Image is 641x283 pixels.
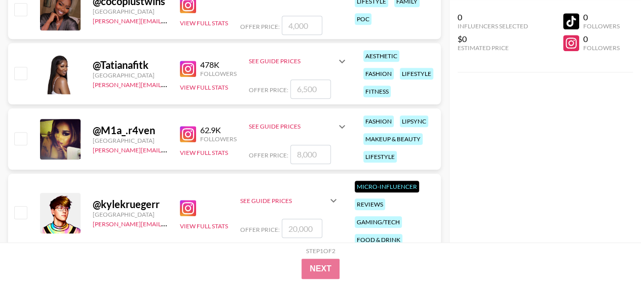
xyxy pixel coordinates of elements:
input: 20,000 [282,219,322,238]
div: food & drink [355,234,402,246]
input: 6,500 [290,79,331,99]
div: 0 [583,12,620,22]
div: Step 1 of 2 [306,247,335,255]
div: fashion [363,68,394,79]
div: lipsync [400,115,428,127]
div: aesthetic [363,50,399,62]
div: 62.9K [200,125,237,135]
div: @ M1a_.r4ven [93,124,168,137]
div: fitness [363,86,391,97]
a: [PERSON_NAME][EMAIL_ADDRESS][DOMAIN_NAME] [93,15,243,25]
span: Offer Price: [249,151,288,159]
button: View Full Stats [180,222,228,230]
a: [PERSON_NAME][EMAIL_ADDRESS][DOMAIN_NAME] [93,79,243,89]
div: See Guide Prices [249,114,348,139]
div: 0 [583,34,620,44]
div: Estimated Price [458,44,528,52]
input: 4,000 [282,16,322,35]
button: View Full Stats [180,84,228,91]
div: [GEOGRAPHIC_DATA] [93,71,168,79]
div: makeup & beauty [363,133,423,145]
div: See Guide Prices [249,57,336,65]
a: [PERSON_NAME][EMAIL_ADDRESS][DOMAIN_NAME] [93,218,243,228]
button: View Full Stats [180,149,228,156]
div: Followers [583,44,620,52]
img: Instagram [180,61,196,77]
div: poc [355,13,371,25]
span: Offer Price: [240,226,280,233]
div: lifestyle [400,68,433,79]
div: Followers [200,135,237,143]
span: Offer Price: [240,23,280,30]
div: [GEOGRAPHIC_DATA] [93,8,168,15]
img: Instagram [180,126,196,142]
div: See Guide Prices [240,197,327,205]
div: Followers [583,22,620,30]
div: See Guide Prices [240,188,340,213]
div: 0 [458,12,528,22]
div: reviews [355,198,385,210]
div: Followers [200,70,237,77]
div: @ Tatianafitk [93,59,168,71]
div: [GEOGRAPHIC_DATA] [93,211,168,218]
div: See Guide Prices [249,123,336,130]
img: Instagram [180,200,196,216]
div: @ kylekruegerr [93,198,168,211]
iframe: Drift Widget Chat Controller [590,232,629,271]
a: [PERSON_NAME][EMAIL_ADDRESS][DOMAIN_NAME] [93,144,243,154]
div: $0 [458,34,528,44]
button: Next [301,259,340,279]
div: See Guide Prices [249,49,348,73]
div: gaming/tech [355,216,402,228]
div: fashion [363,115,394,127]
div: Influencers Selected [458,22,528,30]
div: lifestyle [363,151,397,163]
div: Micro-Influencer [355,181,419,192]
input: 8,000 [290,145,331,164]
div: 478K [200,60,237,70]
span: Offer Price: [249,86,288,94]
div: [GEOGRAPHIC_DATA] [93,137,168,144]
button: View Full Stats [180,19,228,27]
